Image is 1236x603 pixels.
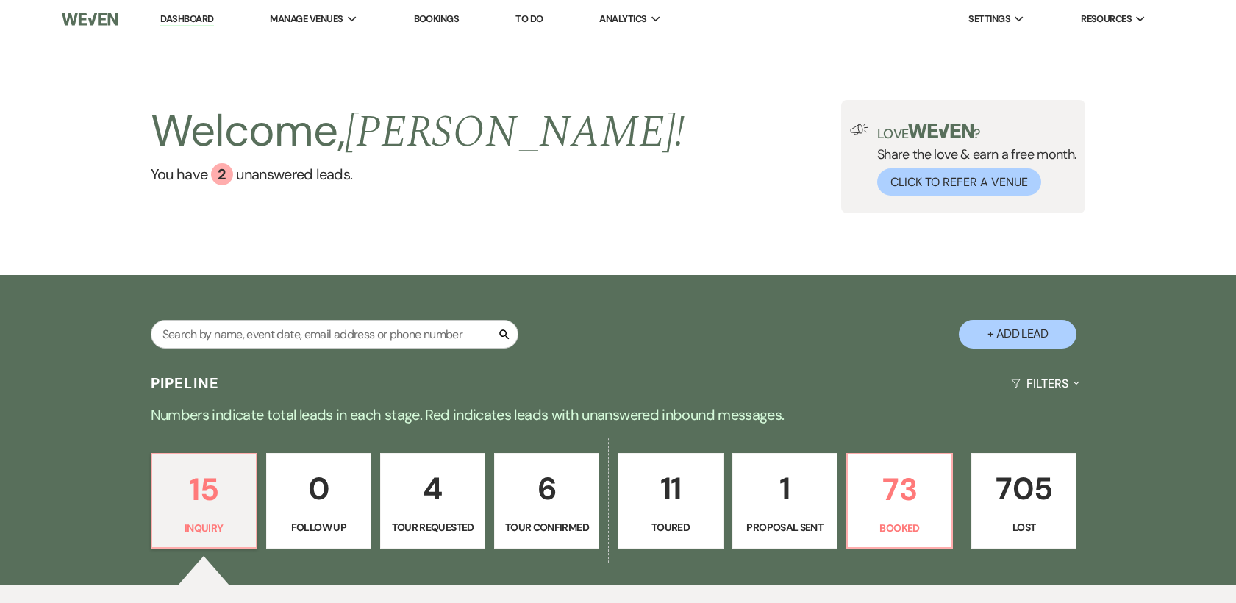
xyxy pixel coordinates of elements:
div: 2 [211,163,233,185]
span: Resources [1081,12,1132,26]
h3: Pipeline [151,373,220,393]
button: + Add Lead [959,320,1076,349]
p: Proposal Sent [742,519,828,535]
p: 4 [390,464,476,513]
p: 0 [276,464,362,513]
span: Settings [968,12,1010,26]
img: weven-logo-green.svg [908,124,974,138]
h2: Welcome, [151,100,685,163]
img: loud-speaker-illustration.svg [850,124,868,135]
p: Love ? [877,124,1077,140]
p: Tour Requested [390,519,476,535]
p: 705 [981,464,1067,513]
a: 11Toured [618,453,723,549]
span: Manage Venues [270,12,343,26]
p: Follow Up [276,519,362,535]
a: 0Follow Up [266,453,371,549]
a: You have 2 unanswered leads. [151,163,685,185]
p: 15 [161,465,247,514]
p: 73 [857,465,943,514]
a: To Do [515,13,543,25]
span: [PERSON_NAME] ! [345,99,685,166]
span: Analytics [599,12,646,26]
p: Tour Confirmed [504,519,590,535]
p: Booked [857,520,943,536]
a: Bookings [414,13,460,25]
a: 6Tour Confirmed [494,453,599,549]
button: Click to Refer a Venue [877,168,1041,196]
p: Toured [627,519,713,535]
img: Weven Logo [62,4,118,35]
a: 1Proposal Sent [732,453,837,549]
button: Filters [1005,364,1085,403]
p: Lost [981,519,1067,535]
a: Dashboard [160,13,213,26]
a: 73Booked [846,453,953,549]
input: Search by name, event date, email address or phone number [151,320,518,349]
a: 4Tour Requested [380,453,485,549]
a: 705Lost [971,453,1076,549]
p: 1 [742,464,828,513]
div: Share the love & earn a free month. [868,124,1077,196]
p: Numbers indicate total leads in each stage. Red indicates leads with unanswered inbound messages. [89,403,1148,427]
p: 11 [627,464,713,513]
p: 6 [504,464,590,513]
p: Inquiry [161,520,247,536]
a: 15Inquiry [151,453,257,549]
